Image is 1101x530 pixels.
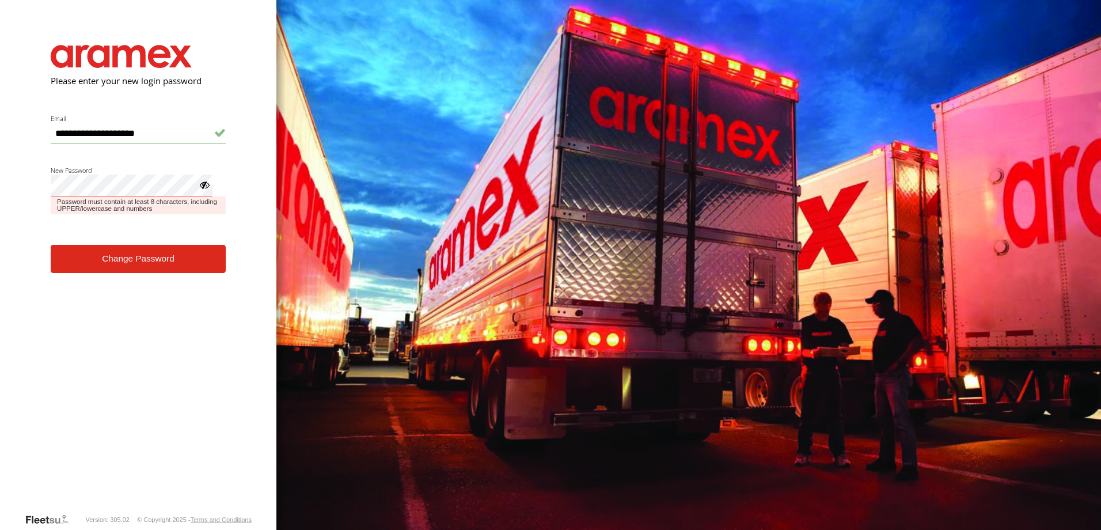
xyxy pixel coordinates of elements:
h2: Please enter your new login password [51,75,226,86]
div: © Copyright 2025 - [137,516,252,523]
label: Email [51,114,226,123]
img: Aramex [51,45,192,68]
a: Terms and Conditions [191,516,252,523]
div: Version: 305.02 [86,516,130,523]
a: Visit our Website [25,514,78,525]
label: New Password [51,166,226,175]
label: Password must contain at least 8 characters, including UPPER/lowercase and numbers [51,196,226,214]
button: Change Password [51,245,226,273]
